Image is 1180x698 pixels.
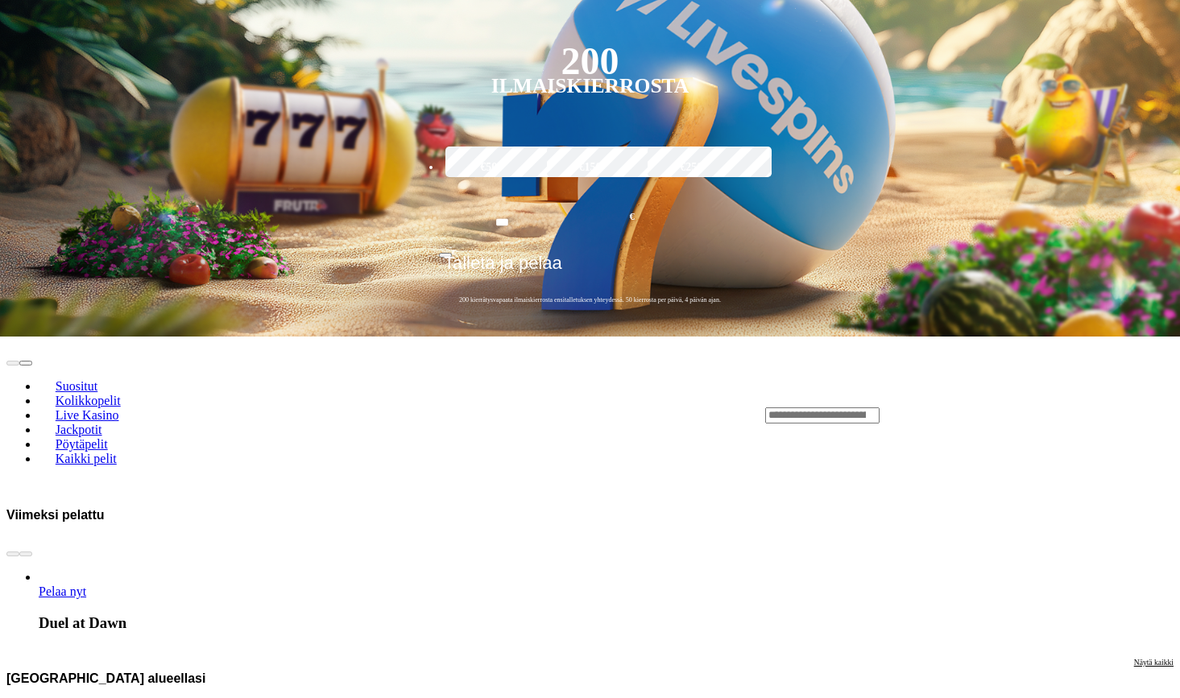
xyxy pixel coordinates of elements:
[39,432,124,456] a: Pöytäpelit
[39,570,1174,632] article: Duel at Dawn
[765,407,880,423] input: Search
[6,337,1174,494] header: Lobby
[543,144,638,191] label: €150
[39,389,137,413] a: Kolikkopelit
[39,374,114,399] a: Suositut
[6,671,205,686] h3: [GEOGRAPHIC_DATA] alueellasi
[49,379,104,393] span: Suositut
[49,423,109,436] span: Jackpotit
[19,551,32,556] button: next slide
[6,507,105,522] h3: Viimeksi pelattu
[39,447,134,471] a: Kaikki pelit
[439,295,741,304] span: 200 kierrätysvapaata ilmaiskierrosta ensitalletuksen yhteydessä. 50 kierrosta per päivä, 4 päivän...
[49,437,114,451] span: Pöytäpelit
[6,361,19,366] button: prev slide
[439,252,741,286] button: Talleta ja pelaa
[39,584,86,598] a: Duel at Dawn
[491,76,689,96] div: Ilmaiskierrosta
[39,403,135,427] a: Live Kasino
[49,394,127,407] span: Kolikkopelit
[441,144,536,191] label: €50
[39,418,118,442] a: Jackpotit
[630,209,635,225] span: €
[6,551,19,556] button: prev slide
[444,253,562,285] span: Talleta ja pelaa
[19,361,32,366] button: next slide
[1134,658,1174,667] span: Näytä kaikki
[39,614,1174,632] h3: Duel at Dawn
[452,247,457,257] span: €
[6,352,733,479] nav: Lobby
[644,144,739,191] label: €250
[39,584,86,598] span: Pelaa nyt
[561,52,619,71] div: 200
[49,452,123,465] span: Kaikki pelit
[49,408,126,422] span: Live Kasino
